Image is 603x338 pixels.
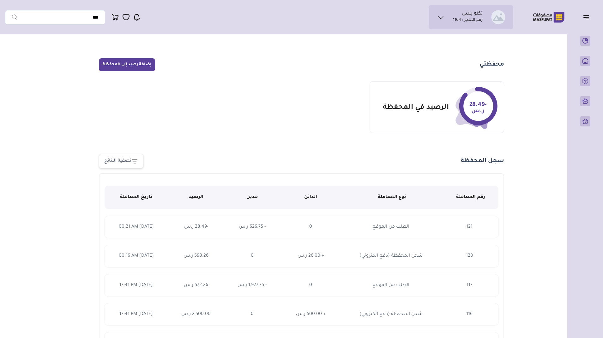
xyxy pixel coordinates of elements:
[104,157,131,165] div: تصفية النتائج
[238,283,267,288] span: - 1,927.75 ر.س
[251,312,254,317] span: 0
[298,253,324,259] span: + 26.00 ر.س
[105,186,168,209] th: تاريخ المعاملة
[443,186,498,209] th: رقم المعاملة
[119,253,154,259] span: [DATE] 00:16 AM
[224,186,280,209] th: مدين
[453,17,483,24] p: رقم المتجر : 1104
[466,312,473,317] span: 116
[184,224,208,230] span: -28.49 ر.س
[296,312,326,317] span: + 500.00 ر.س
[184,253,208,259] span: 598.26 ر.س
[99,58,155,71] button: إضافة رصيد إلى المحفظة
[309,224,312,230] span: 0
[528,11,569,23] img: Logo
[119,283,153,288] span: [DATE] 17:41 PM
[372,283,409,288] span: الطلب من الموقع
[479,61,504,68] h1: محفظتي
[280,186,341,209] th: الدائن
[567,302,595,330] iframe: Webchat Widget
[359,253,423,259] span: شحن المحفظة (دفع الكتروني)
[309,283,312,288] span: 0
[119,224,154,230] span: [DATE] 00:21 AM
[372,224,409,230] span: الطلب من الموقع
[383,103,449,113] p: الرصيد في المحفظة
[119,312,153,317] span: [DATE] 17:41 PM
[239,224,266,230] span: - 626.75 ر.س
[184,283,208,288] span: 572.26 ر.س
[251,253,254,259] span: 0
[359,312,423,317] span: شحن المحفظة (دفع الكتروني)
[466,253,473,259] span: 120
[491,10,505,24] img: تكنو بلس
[181,312,211,317] span: 2,500.00 ر.س
[461,157,504,165] h1: سجل المحفظة
[466,224,473,230] span: 121
[467,283,473,288] span: 117
[341,186,443,209] th: نوع المعاملة
[168,186,224,209] th: الرصيد
[462,11,483,17] h1: تكنو بلس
